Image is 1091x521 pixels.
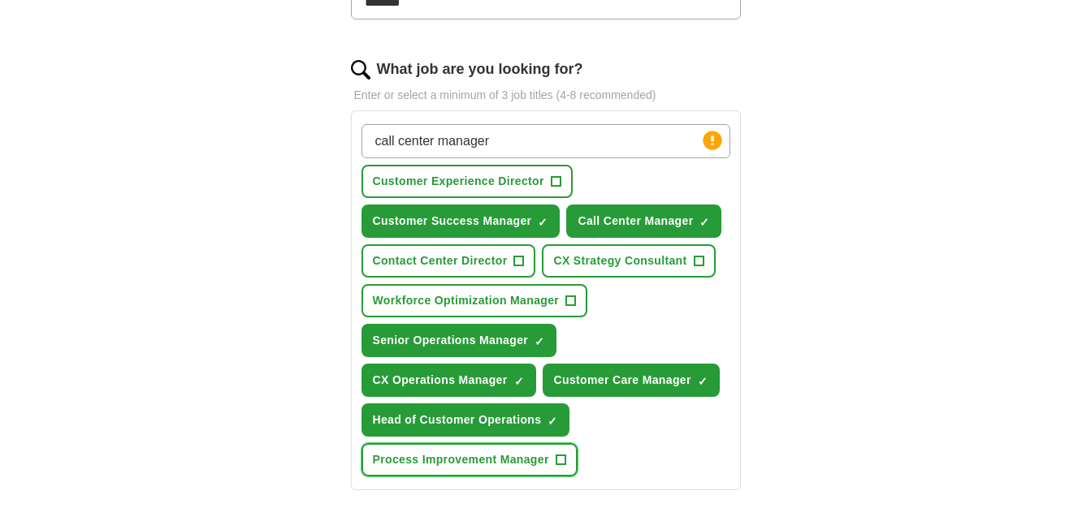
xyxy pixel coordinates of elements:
button: Customer Care Manager✓ [543,364,720,397]
span: Head of Customer Operations [373,411,542,428]
button: CX Strategy Consultant [542,244,715,278]
span: ✓ [538,216,548,229]
input: Type a job title and press enter [362,124,730,158]
button: Call Center Manager✓ [566,205,721,238]
span: CX Strategy Consultant [553,252,686,269]
span: Customer Success Manager [373,213,532,230]
button: Senior Operations Manager✓ [362,324,557,357]
p: Enter or select a minimum of 3 job titles (4-8 recommended) [351,87,741,104]
button: CX Operations Manager✓ [362,364,536,397]
button: Workforce Optimization Manager [362,284,588,317]
label: What job are you looking for? [377,58,583,80]
span: ✓ [535,335,544,348]
span: Contact Center Director [373,252,508,269]
span: ✓ [699,216,709,229]
span: Workforce Optimization Manager [373,292,560,309]
span: Process Improvement Manager [373,451,549,468]
span: Call Center Manager [578,213,693,230]
span: ✓ [514,375,524,388]
img: search.png [351,60,370,80]
span: ✓ [548,415,557,428]
button: Process Improvement Manager [362,443,578,476]
button: Customer Success Manager✓ [362,205,561,238]
span: ✓ [698,375,708,388]
span: Senior Operations Manager [373,332,529,349]
span: CX Operations Manager [373,372,508,389]
span: Customer Care Manager [554,372,691,389]
button: Head of Customer Operations✓ [362,403,570,437]
button: Contact Center Director [362,244,536,278]
span: Customer Experience Director [373,173,544,190]
button: Customer Experience Director [362,165,573,198]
